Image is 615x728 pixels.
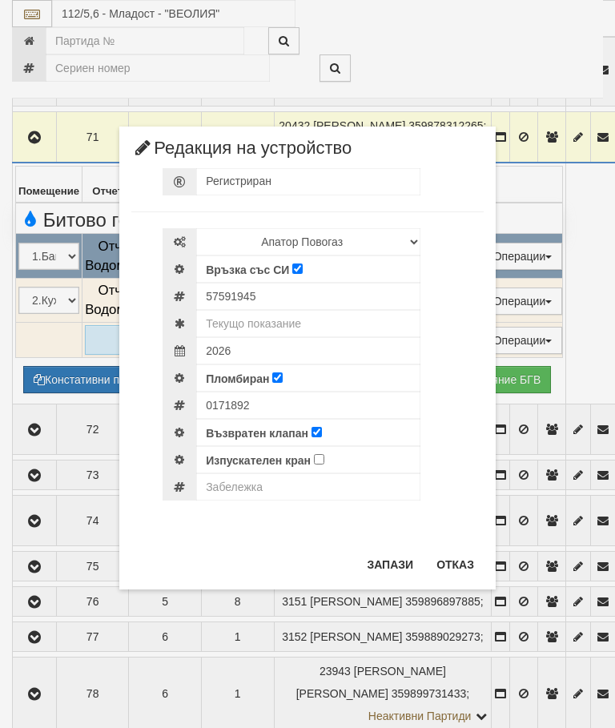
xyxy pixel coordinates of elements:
input: Забележка [196,473,420,501]
label: Изпускателен кран [206,452,311,469]
input: Номер на Холендрова гайка [196,392,420,419]
input: Връзка със СИ [292,263,303,274]
label: Пломбиран [206,371,269,387]
input: Изпускателен кран [314,454,324,465]
label: Възвратен клапан [206,425,308,441]
span: Регистриран [206,175,271,187]
input: Пломбиран [272,372,283,383]
button: Запази [357,552,423,577]
input: Възвратен клапан [312,427,322,437]
label: Връзка със СИ [206,262,289,278]
input: Текущо показание [196,310,420,337]
span: Редакция на устройство [131,139,352,168]
input: Сериен номер [196,283,420,310]
select: Марка и Модел [196,228,420,255]
button: Отказ [427,552,484,577]
input: Метрологична годност [196,337,420,364]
